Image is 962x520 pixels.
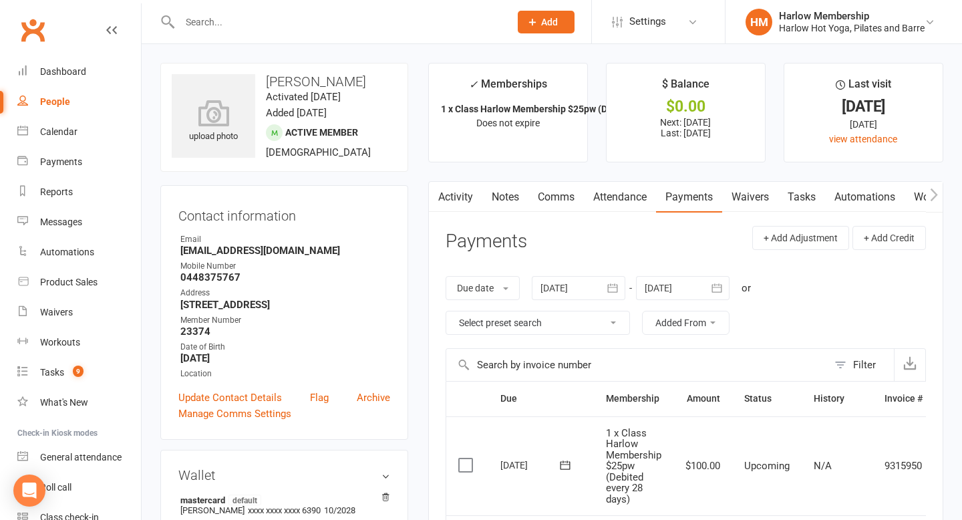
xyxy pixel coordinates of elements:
a: Waivers [722,182,778,213]
span: Add [541,17,558,27]
a: view attendance [829,134,897,144]
div: Harlow Membership [779,10,925,22]
span: [DEMOGRAPHIC_DATA] [266,146,371,158]
span: N/A [814,460,832,472]
div: People [40,96,70,107]
div: Waivers [40,307,73,317]
td: 9315950 [872,416,935,516]
a: Automations [17,237,141,267]
span: Active member [285,127,358,138]
div: What's New [40,397,88,408]
td: $100.00 [673,416,732,516]
span: xxxx xxxx xxxx 6390 [248,505,321,515]
time: Added [DATE] [266,107,327,119]
i: ✓ [469,78,478,91]
div: General attendance [40,452,122,463]
a: Tasks 9 [17,358,141,388]
a: What's New [17,388,141,418]
span: 1 x Class Harlow Membership $25pw (Debited every 28 days) [606,427,661,505]
button: + Add Adjustment [752,226,849,250]
a: Calendar [17,117,141,147]
div: Messages [40,217,82,227]
strong: 23374 [180,326,390,338]
span: default [228,495,261,505]
button: + Add Credit [852,226,926,250]
div: [DATE] [796,117,931,132]
th: Due [488,382,594,416]
a: Notes [482,182,528,213]
div: Dashboard [40,66,86,77]
strong: [DATE] [180,352,390,364]
strong: 1 x Class Harlow Membership $25pw (Debited... [441,104,643,114]
div: upload photo [172,100,255,144]
h3: [PERSON_NAME] [172,74,397,89]
div: Address [180,287,390,299]
a: Messages [17,207,141,237]
button: Add [518,11,575,33]
a: General attendance kiosk mode [17,442,141,473]
a: Dashboard [17,57,141,87]
a: Clubworx [16,13,49,47]
button: Added From [642,311,730,335]
h3: Contact information [178,203,390,223]
h3: Wallet [178,468,390,483]
a: Comms [528,182,584,213]
a: Waivers [17,297,141,328]
th: Amount [673,382,732,416]
h3: Payments [446,231,527,252]
div: Roll call [40,482,71,493]
a: Automations [825,182,905,213]
div: Email [180,233,390,246]
div: Product Sales [40,277,98,287]
th: Membership [594,382,673,416]
a: People [17,87,141,117]
input: Search... [176,13,500,31]
div: $ Balance [662,76,709,100]
span: 9 [73,366,84,377]
a: Reports [17,177,141,207]
div: [DATE] [500,454,562,475]
strong: mastercard [180,495,383,505]
span: 10/2028 [324,505,355,515]
th: Status [732,382,802,416]
div: HM [746,9,772,35]
time: Activated [DATE] [266,91,341,103]
div: Memberships [469,76,547,100]
span: Upcoming [744,460,790,472]
a: Workouts [17,328,141,358]
input: Search by invoice number [446,349,828,381]
strong: [STREET_ADDRESS] [180,299,390,311]
p: Next: [DATE] Last: [DATE] [619,117,753,138]
div: Harlow Hot Yoga, Pilates and Barre [779,22,925,34]
div: Automations [40,247,94,257]
div: Reports [40,186,73,197]
th: Invoice # [872,382,935,416]
div: Location [180,368,390,380]
div: [DATE] [796,100,931,114]
button: Due date [446,276,520,300]
span: Does not expire [476,118,540,128]
div: Filter [853,357,876,373]
a: Roll call [17,473,141,503]
span: Settings [629,7,666,37]
strong: [EMAIL_ADDRESS][DOMAIN_NAME] [180,245,390,257]
a: Manage Comms Settings [178,406,291,422]
div: Date of Birth [180,341,390,354]
div: Payments [40,156,82,167]
button: Filter [828,349,894,381]
div: $0.00 [619,100,753,114]
a: Tasks [778,182,825,213]
a: Attendance [584,182,656,213]
div: Workouts [40,337,80,348]
div: Tasks [40,367,64,378]
div: Calendar [40,126,77,137]
div: Member Number [180,314,390,327]
a: Payments [17,147,141,177]
strong: 0448375767 [180,271,390,283]
li: [PERSON_NAME] [178,493,390,517]
div: Mobile Number [180,260,390,273]
a: Update Contact Details [178,390,282,406]
a: Activity [429,182,482,213]
a: Archive [357,390,390,406]
th: History [802,382,872,416]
